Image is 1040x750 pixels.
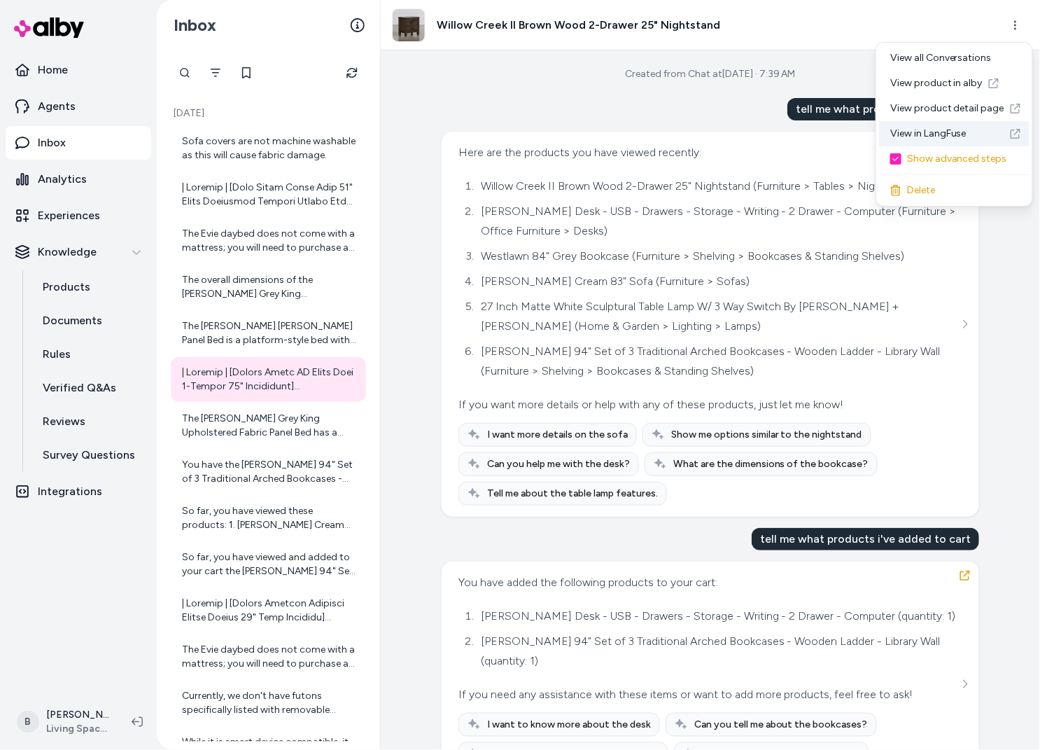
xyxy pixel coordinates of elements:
[879,46,1030,71] div: View all Conversations
[879,96,1030,121] a: View product detail page
[879,178,1030,203] div: Delete
[879,146,1030,172] div: Show advanced steps
[879,71,1030,96] a: View product in alby
[879,121,1030,146] a: View in LangFuse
